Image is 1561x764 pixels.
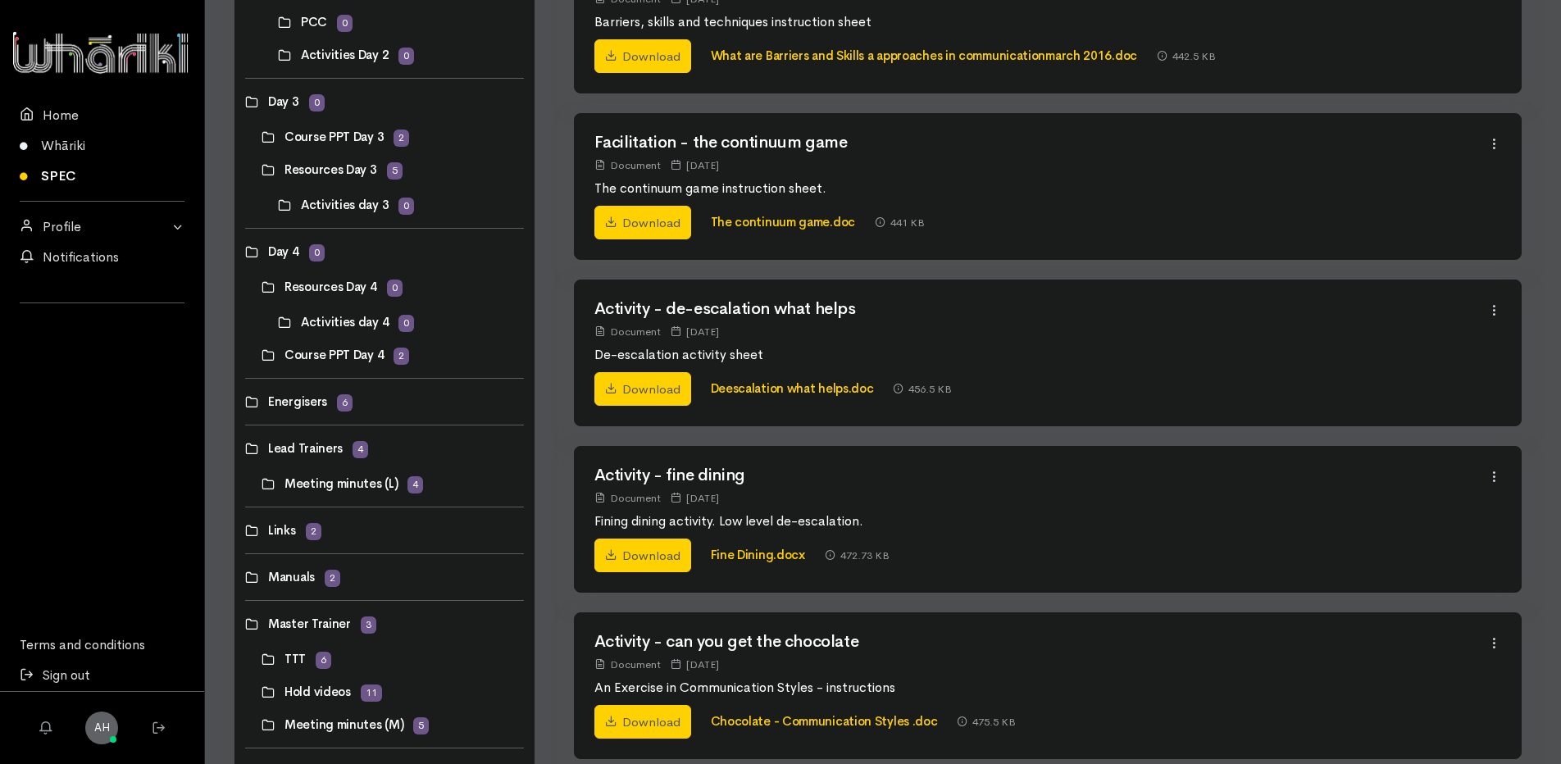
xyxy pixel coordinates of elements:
h2: Facilitation - the continuum game [594,134,1488,152]
a: The continuum game.doc [711,214,855,230]
div: 472.73 KB [825,547,890,564]
div: 441 KB [875,214,925,231]
div: Document [594,656,661,673]
p: Barriers, skills and techniques instruction sheet [594,12,1488,32]
a: What are Barriers and Skills a approaches in communicationmarch 2016.doc [711,48,1137,63]
div: [DATE] [671,489,719,507]
div: Follow us on LinkedIn [20,313,184,352]
h2: Activity - fine dining [594,466,1488,484]
p: Fining dining activity. Low level de-escalation. [594,512,1488,531]
div: [DATE] [671,157,719,174]
iframe: LinkedIn Embedded Content [70,313,135,333]
div: [DATE] [671,323,719,340]
div: Document [594,489,661,507]
div: 475.5 KB [957,713,1016,730]
a: AH [85,712,118,744]
a: Download [594,39,691,74]
a: Download [594,206,691,240]
a: Download [594,539,691,573]
div: Document [594,323,661,340]
div: Document [594,157,661,174]
a: Download [594,705,691,739]
a: Chocolate - Communication Styles .doc [711,713,938,729]
h2: Activity - de-escalation what helps [594,300,1488,318]
div: 442.5 KB [1157,48,1216,65]
a: Download [594,372,691,407]
p: De-escalation activity sheet [594,345,1488,365]
div: 456.5 KB [893,380,952,398]
p: An Exercise in Communication Styles - instructions [594,678,1488,698]
a: Fine Dining.docx [711,547,805,562]
div: [DATE] [671,656,719,673]
a: Deescalation what helps.doc [711,380,874,396]
p: The continuum game instruction sheet. [594,179,1488,198]
h2: Activity - can you get the chocolate [594,633,1488,651]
